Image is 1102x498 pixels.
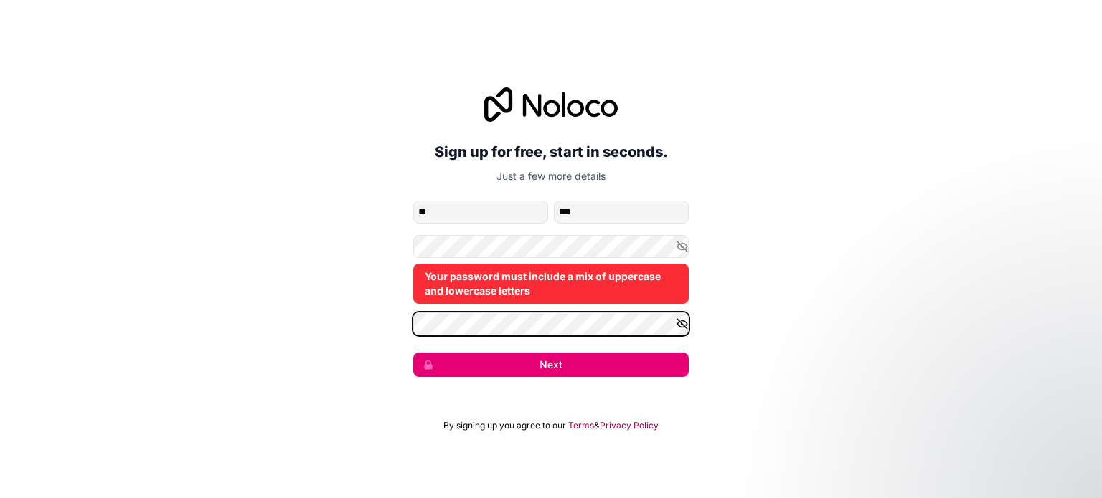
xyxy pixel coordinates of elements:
input: family-name [554,201,689,224]
span: By signing up you agree to our [443,420,566,431]
h2: Sign up for free, start in seconds. [413,139,689,165]
span: & [594,420,600,431]
a: Privacy Policy [600,420,659,431]
input: Confirm password [413,312,689,335]
a: Terms [568,420,594,431]
iframe: Intercom notifications message [815,391,1102,491]
input: Password [413,235,689,258]
p: Just a few more details [413,169,689,183]
div: Your password must include a mix of uppercase and lowercase letters [413,264,689,304]
button: Next [413,353,689,377]
input: given-name [413,201,548,224]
